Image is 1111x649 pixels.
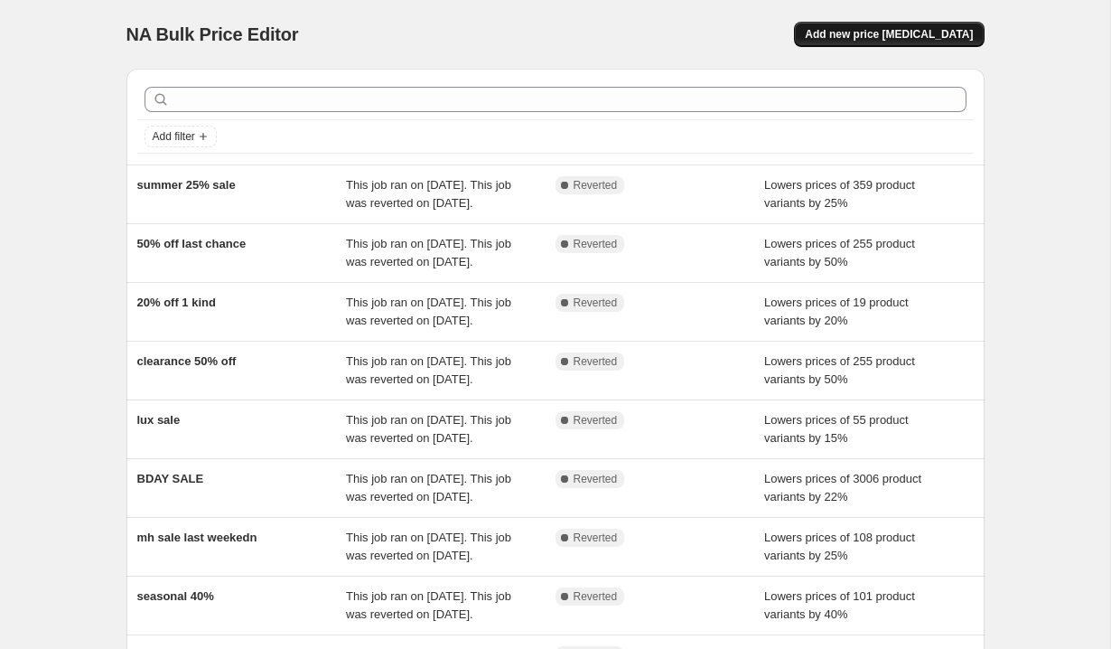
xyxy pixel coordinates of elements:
span: BDAY SALE [137,472,204,485]
span: Reverted [574,178,618,193]
span: Lowers prices of 19 product variants by 20% [764,296,909,327]
span: Reverted [574,354,618,369]
span: This job ran on [DATE]. This job was reverted on [DATE]. [346,354,511,386]
span: Lowers prices of 255 product variants by 50% [764,237,915,268]
span: Add filter [153,129,195,144]
span: 20% off 1 kind [137,296,216,309]
span: clearance 50% off [137,354,237,368]
span: lux sale [137,413,181,427]
span: Lowers prices of 3006 product variants by 22% [764,472,921,503]
span: Reverted [574,296,618,310]
span: This job ran on [DATE]. This job was reverted on [DATE]. [346,589,511,621]
span: Lowers prices of 359 product variants by 25% [764,178,915,210]
span: Add new price [MEDICAL_DATA] [805,27,973,42]
span: Reverted [574,589,618,604]
span: summer 25% sale [137,178,236,192]
span: This job ran on [DATE]. This job was reverted on [DATE]. [346,413,511,445]
span: Reverted [574,413,618,428]
span: Reverted [574,237,618,251]
span: Lowers prices of 108 product variants by 25% [764,531,915,562]
span: Lowers prices of 255 product variants by 50% [764,354,915,386]
span: This job ran on [DATE]. This job was reverted on [DATE]. [346,237,511,268]
span: This job ran on [DATE]. This job was reverted on [DATE]. [346,472,511,503]
button: Add new price [MEDICAL_DATA] [794,22,984,47]
span: Lowers prices of 101 product variants by 40% [764,589,915,621]
span: This job ran on [DATE]. This job was reverted on [DATE]. [346,531,511,562]
span: NA Bulk Price Editor [126,24,299,44]
span: seasonal 40% [137,589,214,603]
span: Reverted [574,472,618,486]
span: Reverted [574,531,618,545]
span: mh sale last weekedn [137,531,257,544]
span: This job ran on [DATE]. This job was reverted on [DATE]. [346,178,511,210]
span: 50% off last chance [137,237,247,250]
button: Add filter [145,126,217,147]
span: Lowers prices of 55 product variants by 15% [764,413,909,445]
span: This job ran on [DATE]. This job was reverted on [DATE]. [346,296,511,327]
